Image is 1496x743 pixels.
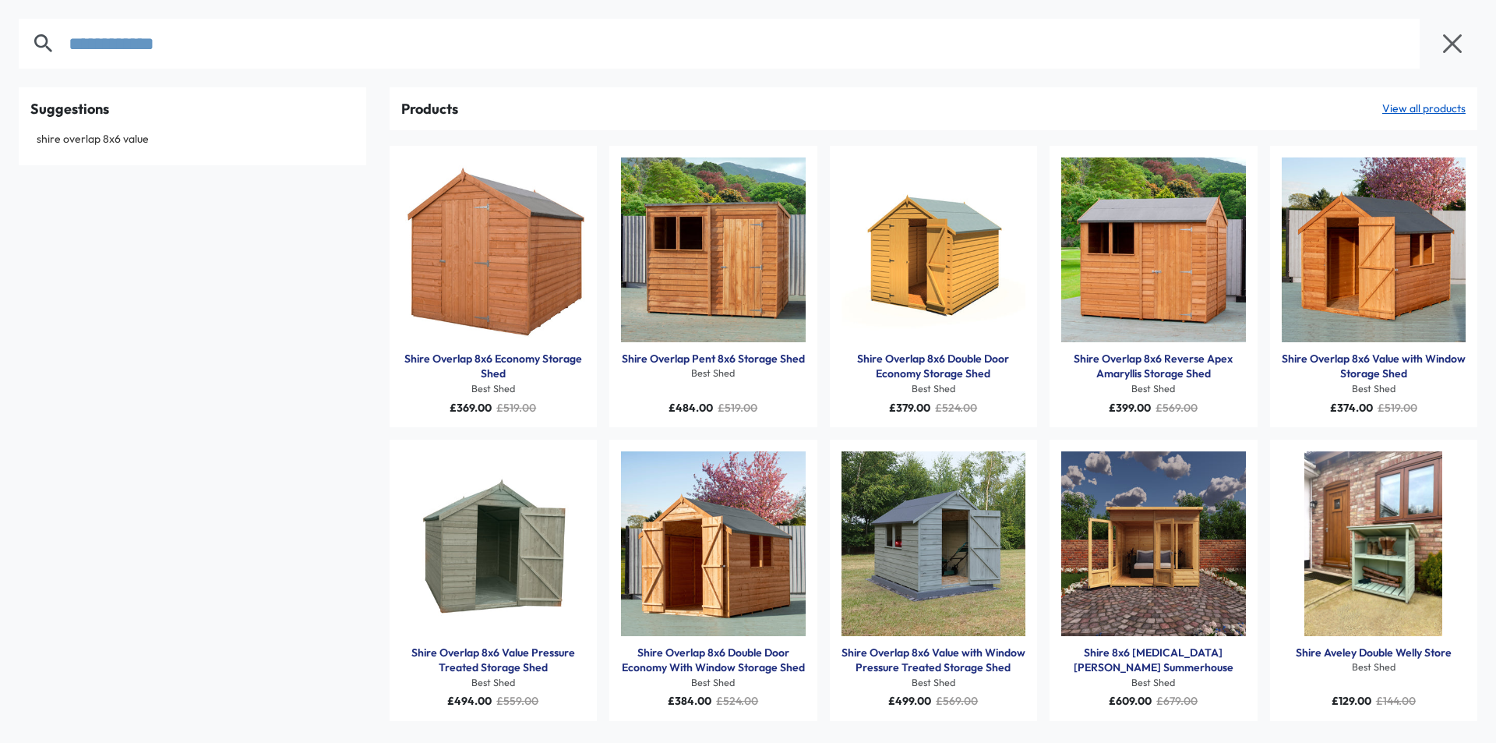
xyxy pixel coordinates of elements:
div: Best Shed [621,676,806,690]
div: Shire Overlap Pent 8x6 Storage Shed [621,352,806,367]
div: Best Shed [401,382,586,396]
img: Shire Overlap 8x6 Reverse Apex Amaryllis Storage Shed - Best Shed [1061,157,1246,342]
img: Shire Overlap Pent 8x6 Storage Shed - Best Shed [621,157,806,342]
div: Best Shed [1282,382,1466,396]
div: Best Shed [1061,382,1246,396]
span: £519.00 [1378,401,1417,415]
span: £484.00 [669,401,713,415]
div: Products [401,99,458,119]
span: £379.00 [889,401,930,415]
a: shire overlap 8x6 value [30,128,355,151]
a: Shire 8x6 [MEDICAL_DATA][PERSON_NAME] Summerhouse [1061,646,1246,676]
a: Products: Shire Overlap 8x6 Double Door Economy With Window Storage Shed [621,451,806,636]
span: £144.00 [1376,694,1416,708]
span: £494.00 [447,694,492,708]
span: £569.00 [936,694,978,708]
img: Shire Overlap 8x6 Double Door Economy With Window Storage Shed - Best Shed [621,451,806,636]
img: Shire Overlap 8x6 Economy Storage Shed - Best Shed [401,157,586,342]
a: Products: Shire 8x6 Alora Pent Summerhouse [1061,451,1246,636]
a: Shire Overlap 8x6 Reverse Apex Amaryllis Storage Shed [1061,352,1246,382]
img: Shire Overlap 8x6 Double Door Economy Storage Shed - Best Shed [841,157,1026,342]
a: Products: Shire Overlap 8x6 Double Door Economy Storage Shed [841,157,1026,342]
div: Best Shed [1061,676,1246,690]
a: Products: Shire Overlap 8x6 Reverse Apex Amaryllis Storage Shed [1061,157,1246,342]
span: £369.00 [450,401,492,415]
a: Shire Overlap 8x6 Double Door Economy With Window Storage Shed [621,646,806,676]
a: Shire Overlap 8x6 Economy Storage Shed [401,352,586,382]
span: £609.00 [1109,694,1152,708]
a: Products: Shire Aveley Double Welly Store [1282,451,1466,636]
span: £569.00 [1156,401,1198,415]
a: View all products [1382,101,1466,117]
a: Shire Overlap Pent 8x6 Storage Shed [622,352,805,367]
div: Shire 8x6 Alora Pent Summerhouse [1061,646,1246,676]
span: £679.00 [1156,694,1198,708]
div: Best Shed [621,366,806,380]
span: £374.00 [1330,401,1373,415]
div: Suggestions [30,99,355,119]
a: Shire Overlap 8x6 Value with Window Storage Shed [1282,352,1466,382]
div: Best Shed [841,676,1026,690]
span: £399.00 [1109,401,1151,415]
span: £519.00 [496,401,536,415]
a: Products: Shire Overlap 8x6 Economy Storage Shed [401,157,586,342]
span: £519.00 [718,401,757,415]
span: £499.00 [888,694,931,708]
a: Shire Overlap 8x6 Double Door Economy Storage Shed [841,352,1026,382]
span: £559.00 [496,694,538,708]
a: Products: Shire Overlap Pent 8x6 Storage Shed [621,157,806,342]
a: Shire Aveley Double Welly Store [1296,646,1452,661]
span: £524.00 [935,401,977,415]
div: Best Shed [401,676,586,690]
a: Shire Overlap 8x6 Value Pressure Treated Storage Shed [401,646,586,676]
a: Products: Shire Overlap 8x6 Value with Window Pressure Treated Storage Shed [841,451,1026,636]
span: £129.00 [1332,694,1371,708]
div: Best Shed [841,382,1026,396]
a: Shire Overlap 8x6 Value with Window Pressure Treated Storage Shed [841,646,1026,676]
span: £524.00 [716,694,758,708]
span: £384.00 [668,694,711,708]
div: Shire Aveley Double Welly Store [1282,646,1466,661]
img: Shire Overlap 8x6 Economy Pressure Treated Storage Shed - Best Shed [401,451,586,636]
a: Products: Shire Overlap 8x6 Value Pressure Treated Storage Shed [401,451,586,636]
img: Shire Aveley Double Welly Store - Best Shed [1282,451,1466,636]
a: Products: Shire Overlap 8x6 Value with Window Storage Shed [1282,157,1466,342]
div: Best Shed [1282,660,1466,674]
